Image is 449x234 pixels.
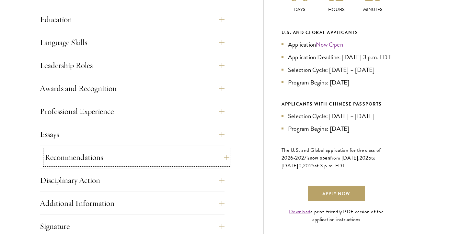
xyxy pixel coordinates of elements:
div: a print-friendly PDF version of the application instructions [282,208,391,223]
a: Apply Now [308,186,365,201]
button: Recommendations [45,150,229,165]
button: Leadership Roles [40,58,224,73]
span: , [302,162,303,170]
span: now open [310,154,330,162]
a: Now Open [316,40,343,49]
p: Minutes [354,6,391,13]
span: 6 [290,154,293,162]
span: is [306,154,310,162]
span: 5 [312,162,315,170]
button: Signature [40,218,224,234]
button: Disciplinary Action [40,173,224,188]
span: -202 [293,154,304,162]
li: Program Begins: [DATE] [282,78,391,87]
span: 202 [303,162,312,170]
p: Hours [318,6,355,13]
span: at 3 p.m. EDT. [315,162,346,170]
span: 0 [298,162,302,170]
li: Application Deadline: [DATE] 3 p.m. EDT [282,52,391,62]
button: Additional Information [40,195,224,211]
span: 7 [304,154,306,162]
li: Selection Cycle: [DATE] – [DATE] [282,65,391,74]
button: Awards and Recognition [40,81,224,96]
span: 5 [368,154,371,162]
button: Professional Experience [40,104,224,119]
li: Application [282,40,391,49]
button: Essays [40,127,224,142]
li: Selection Cycle: [DATE] – [DATE] [282,111,391,121]
span: from [DATE], [330,154,360,162]
p: Days [282,6,318,13]
li: Program Begins: [DATE] [282,124,391,133]
button: Education [40,12,224,27]
div: APPLICANTS WITH CHINESE PASSPORTS [282,100,391,108]
a: Download [289,208,310,216]
div: U.S. and Global Applicants [282,28,391,37]
span: The U.S. and Global application for the class of 202 [282,146,381,162]
span: to [DATE] [282,154,375,170]
span: 202 [360,154,368,162]
button: Language Skills [40,35,224,50]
